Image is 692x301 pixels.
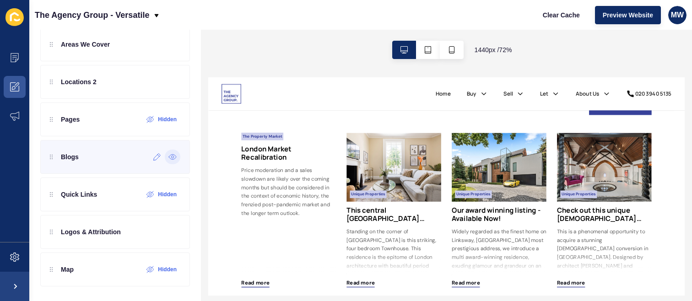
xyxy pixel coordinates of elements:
[482,279,521,291] a: Read more
[61,77,97,86] p: Locations 2
[341,157,392,167] a: Unique Properties
[409,17,422,28] a: Sell
[191,279,230,291] a: Read more
[603,11,653,20] span: Preview Website
[671,11,684,20] span: MW
[61,115,80,124] p: Pages
[595,6,661,24] button: Preview Website
[61,227,121,236] p: Logos & Attribution
[578,17,641,28] a: 020 3940 5135
[158,191,177,198] label: Hidden
[590,17,641,28] div: 020 3940 5135
[459,17,470,28] a: Let
[315,17,336,28] a: Home
[337,178,468,201] h4: Our award winning listing - Available Now!
[61,190,97,199] p: Quick Links
[61,40,110,49] p: Areas We Cover
[196,157,247,167] a: Unique Properties
[61,265,74,274] p: Map
[158,116,177,123] label: Hidden
[158,266,177,273] label: Hidden
[482,178,613,201] h4: Check out this unique [DEMOGRAPHIC_DATA] conversion property
[18,9,46,37] img: Company logo
[487,157,538,167] a: Unique Properties
[482,208,613,291] p: This is a phenomenal opportunity to acquire a stunning [DEMOGRAPHIC_DATA] conversion in [GEOGRAPH...
[337,77,468,172] img: Blog post card image
[46,279,85,291] a: Read more
[337,279,376,291] a: Read more
[61,152,79,161] p: Blogs
[35,4,149,27] p: The Agency Group - Versatile
[543,11,580,20] span: Clear Cache
[482,77,613,172] img: Blog post card image
[357,17,371,28] a: Buy
[508,17,541,28] a: About Us
[535,6,588,24] button: Clear Cache
[475,45,512,54] span: 1440 px / 72 %
[46,123,177,291] p: Price moderation and a sales slowdown are likely over the coming months but should be considered ...
[337,208,468,291] p: Widely regarded as the finest home on Linksway, [GEOGRAPHIC_DATA] most prestigious address, we in...
[46,77,104,87] a: The Property Market
[46,94,177,117] h4: London Market Recalibration
[191,208,322,291] p: Standing on the corner of [GEOGRAPHIC_DATA] is this striking, four bedroom Townhouse. This reside...
[191,77,322,172] img: Blog post card image
[191,178,322,201] h4: This central [GEOGRAPHIC_DATA] listing is beside the most desirable attractions..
